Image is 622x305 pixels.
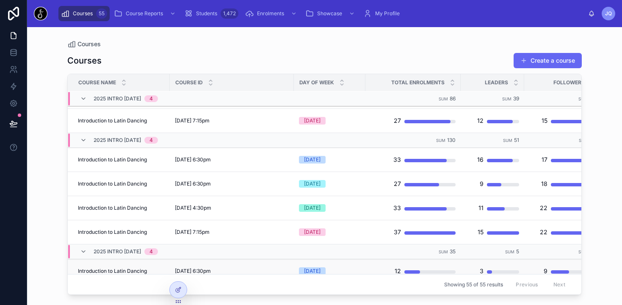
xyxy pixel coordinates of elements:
[450,248,456,255] span: 35
[375,10,400,17] span: My Profile
[578,250,588,254] small: Sum
[175,180,289,187] a: [DATE] 6:30pm
[175,268,211,274] span: [DATE] 6:30pm
[34,7,47,20] img: App logo
[393,200,401,216] div: 33
[304,267,321,275] div: [DATE]
[54,4,588,23] div: scrollable content
[221,8,238,19] div: 1,472
[503,138,512,143] small: Sum
[514,53,582,68] button: Create a course
[361,6,406,21] a: My Profile
[480,263,484,280] div: 3
[304,156,321,164] div: [DATE]
[466,200,519,216] a: 11
[525,200,591,216] a: 22
[541,175,547,192] div: 18
[513,95,519,101] span: 39
[394,112,401,129] div: 27
[525,224,591,241] a: 22
[477,151,484,168] div: 16
[78,180,165,187] a: Introduction to Latin Dancing
[175,180,211,187] span: [DATE] 6:30pm
[478,200,484,216] div: 11
[370,200,456,216] a: 33
[439,250,448,254] small: Sum
[394,224,401,241] div: 37
[542,151,547,168] div: 17
[450,95,456,101] span: 86
[480,175,484,192] div: 9
[540,224,547,241] div: 22
[96,8,107,19] div: 55
[111,6,180,21] a: Course Reports
[394,175,401,192] div: 27
[175,117,210,124] span: [DATE] 7:15pm
[578,96,588,101] small: Sum
[303,6,359,21] a: Showcase
[78,229,165,236] a: Introduction to Latin Dancing
[77,40,101,48] span: Courses
[175,229,210,236] span: [DATE] 7:15pm
[78,229,147,236] span: Introduction to Latin Dancing
[370,175,456,192] a: 27
[304,204,321,212] div: [DATE]
[477,112,484,129] div: 12
[78,117,147,124] span: Introduction to Latin Dancing
[182,6,241,21] a: Students1,472
[466,151,519,168] a: 16
[304,180,321,188] div: [DATE]
[304,228,321,236] div: [DATE]
[579,138,588,143] small: Sum
[78,205,165,211] a: Introduction to Latin Dancing
[540,200,547,216] div: 22
[525,112,591,129] a: 15
[175,268,289,274] a: [DATE] 6:30pm
[243,6,301,21] a: Enrolments
[78,268,147,274] span: Introduction to Latin Dancing
[175,79,203,86] span: Course ID
[196,10,217,17] span: Students
[395,263,401,280] div: 12
[514,137,519,143] span: 51
[605,10,612,17] span: JQ
[516,248,519,255] span: 5
[444,281,503,288] span: Showing 55 of 55 results
[525,175,591,192] a: 18
[436,138,445,143] small: Sum
[175,205,211,211] span: [DATE] 4:30pm
[58,6,110,21] a: Courses55
[126,10,163,17] span: Course Reports
[78,205,147,211] span: Introduction to Latin Dancing
[542,112,547,129] div: 15
[299,117,360,125] a: [DATE]
[525,263,591,280] a: 9
[78,180,147,187] span: Introduction to Latin Dancing
[505,250,514,254] small: Sum
[299,180,360,188] a: [DATE]
[299,228,360,236] a: [DATE]
[370,112,456,129] a: 27
[78,79,116,86] span: Course Name
[466,263,519,280] a: 3
[78,268,165,274] a: Introduction to Latin Dancing
[149,95,153,102] div: 4
[299,267,360,275] a: [DATE]
[317,10,342,17] span: Showcase
[257,10,284,17] span: Enrolments
[149,137,153,144] div: 4
[94,137,141,144] span: 2025 Intro [DATE]
[175,229,289,236] a: [DATE] 7:15pm
[299,79,334,86] span: Day of Week
[544,263,547,280] div: 9
[485,79,508,86] span: Leaders
[466,175,519,192] a: 9
[370,224,456,241] a: 37
[370,151,456,168] a: 33
[94,95,141,102] span: 2025 Intro [DATE]
[466,112,519,129] a: 12
[149,248,153,255] div: 4
[78,156,165,163] a: Introduction to Latin Dancing
[73,10,93,17] span: Courses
